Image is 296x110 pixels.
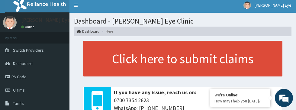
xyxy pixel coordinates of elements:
a: Dashboard [77,29,99,34]
img: User Image [3,16,17,29]
textarea: Type your message and hit 'Enter' [3,71,115,92]
span: Switch Providers [13,47,44,53]
span: Dashboard [13,61,33,66]
span: We're online! [35,29,83,90]
li: Here [100,29,113,34]
a: Click here to submit claims [83,41,282,76]
h1: Dashboard - [PERSON_NAME] Eye Clinic [74,17,291,25]
a: Online [21,25,36,29]
div: Minimize live chat window [99,3,114,18]
b: If you have any issue, reach us on: [114,89,196,96]
span: Claims [13,87,25,93]
img: d_794563401_company_1708531726252_794563401 [11,30,24,45]
span: [PERSON_NAME] Eye [255,2,291,8]
img: User Image [243,2,251,9]
p: [PERSON_NAME] Eye [21,17,70,23]
p: How may I help you today? [214,99,266,104]
span: Tariffs [13,101,24,106]
div: Chat with us now [31,34,101,42]
div: We're Online! [214,92,266,98]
